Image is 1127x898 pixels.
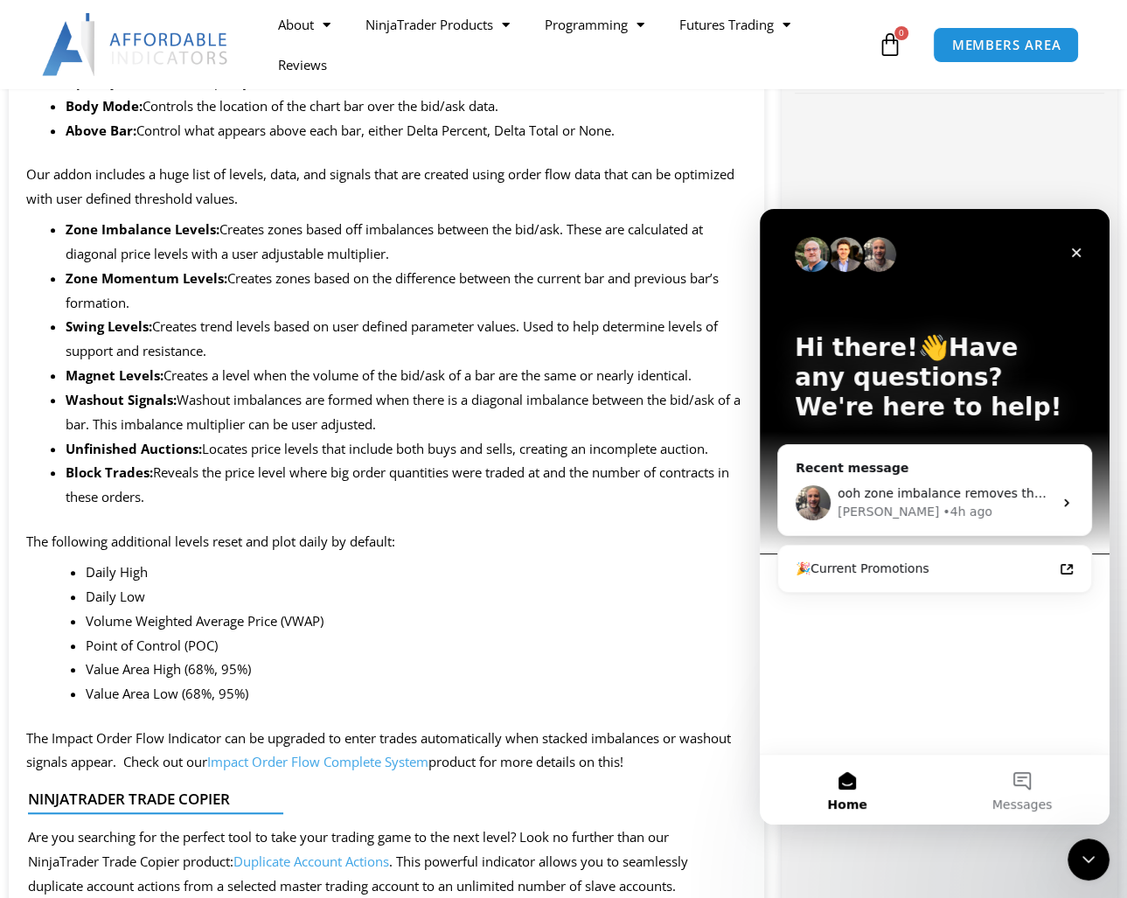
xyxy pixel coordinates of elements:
[66,437,747,462] li: Locates price levels that include both buys and sells, creating an incomplete auction.
[66,220,219,238] strong: Zone Imbalance Levels:
[42,13,230,76] img: LogoAI | Affordable Indicators – NinjaTrader
[348,4,527,45] a: NinjaTrader Products
[36,351,293,369] div: 🎉Current Promotions
[66,364,747,388] li: Creates a level when the volume of the bid/ask of a bar are the same or nearly identical.
[86,560,747,585] li: Daily High
[795,115,1104,421] iframe: Customer reviews powered by Trustpilot
[66,269,227,287] strong: Zone Momentum Levels:
[301,28,332,59] div: Close
[67,589,107,602] span: Home
[86,585,747,609] li: Daily Low
[66,461,747,510] li: Reveals the price level where big order quantities were traded at and the number of contracts in ...
[175,546,350,616] button: Messages
[66,315,747,364] li: Creates trend levels based on user defined parameter values. Used to help determine levels of sup...
[852,19,929,70] a: 0
[662,4,808,45] a: Futures Trading
[86,682,747,707] li: Value Area Low (68%, 95%)
[78,294,179,312] div: [PERSON_NAME]
[233,589,293,602] span: Messages
[66,366,163,384] strong: Magnet Levels:
[933,27,1079,63] a: MEMBERS AREA
[26,163,747,212] p: Our addon includes a huge list of levels, data, and signals that are created using order flow dat...
[66,267,747,316] li: Creates zones based on the difference between the current bar and previous bar’s formation.
[66,119,747,143] li: Control what appears above each bar, either Delta Percent, Delta Total or None.
[66,218,747,267] li: Creates zones based off imbalances between the bid/ask. These are calculated at diagonal price le...
[66,388,747,437] li: Washout imbalances are formed when there is a diagonal imbalance between the bid/ask of a bar. Th...
[261,4,348,45] a: About
[207,753,428,770] a: Impact Order Flow Complete System
[86,634,747,658] li: Point of Control (POC)
[760,209,1110,825] iframe: Intercom live chat
[233,853,389,870] a: Duplicate Account Actions
[951,38,1061,52] span: MEMBERS AREA
[66,463,153,481] strong: Block Trades:
[66,97,143,115] strong: Body Mode:
[66,122,136,139] strong: Above Bar:
[28,790,731,808] h4: NinjaTrader Trade Copier
[261,45,344,85] a: Reviews
[26,727,747,776] p: The Impact Order Flow Indicator can be upgraded to enter trades automatically when stacked imbala...
[1068,839,1110,881] iframe: Intercom live chat
[86,609,747,634] li: Volume Weighted Average Price (VWAP)
[261,4,873,85] nav: Menu
[66,391,177,408] strong: Washout Signals:
[527,4,662,45] a: Programming
[66,317,152,335] strong: Swing Levels:
[25,344,324,376] a: 🎉Current Promotions
[66,440,202,457] strong: Unfinished Auctions:
[894,26,908,40] span: 0
[66,94,747,119] li: Controls the location of the chart bar over the bid/ask data.
[86,658,747,682] li: Value Area High (68%, 95%)
[26,530,747,554] p: The following additional levels reset and plot daily by default:
[66,73,162,90] strong: Opacity Mode:
[183,294,233,312] div: • 4h ago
